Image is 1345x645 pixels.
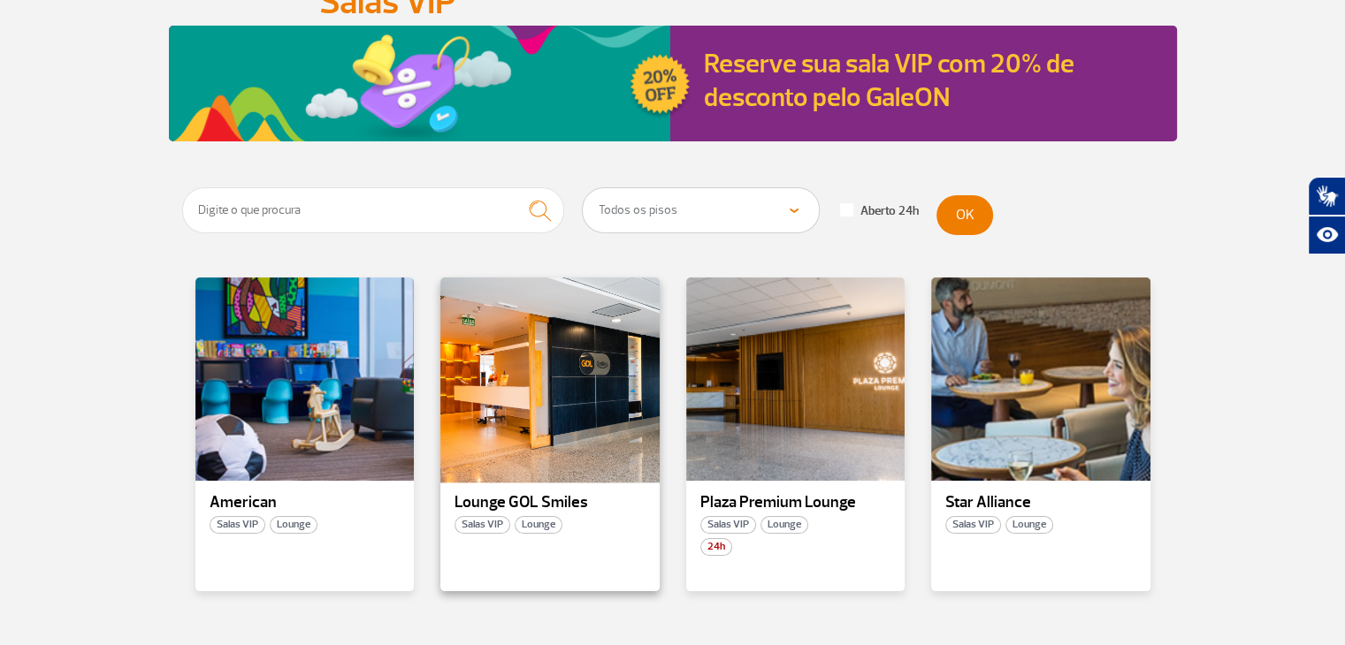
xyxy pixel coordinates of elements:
span: Salas VIP [455,516,510,534]
img: Reserve sua sala VIP com 20% de desconto pelo GaleON [169,26,693,141]
p: American [210,494,401,512]
span: Lounge [1005,516,1053,534]
label: Aberto 24h [840,203,919,219]
span: Salas VIP [210,516,265,534]
span: Salas VIP [700,516,756,534]
a: Reserve sua sala VIP com 20% de desconto pelo GaleON [704,47,1074,114]
span: Lounge [515,516,562,534]
p: Plaza Premium Lounge [700,494,891,512]
span: Lounge [270,516,317,534]
span: Lounge [760,516,808,534]
p: Lounge GOL Smiles [455,494,646,512]
button: Abrir tradutor de língua de sinais. [1308,177,1345,216]
span: Salas VIP [945,516,1001,534]
input: Digite o que procura [182,187,565,233]
p: Star Alliance [945,494,1136,512]
button: OK [936,195,993,235]
span: 24h [700,538,732,556]
div: Plugin de acessibilidade da Hand Talk. [1308,177,1345,254]
button: Abrir recursos assistivos. [1308,216,1345,254]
